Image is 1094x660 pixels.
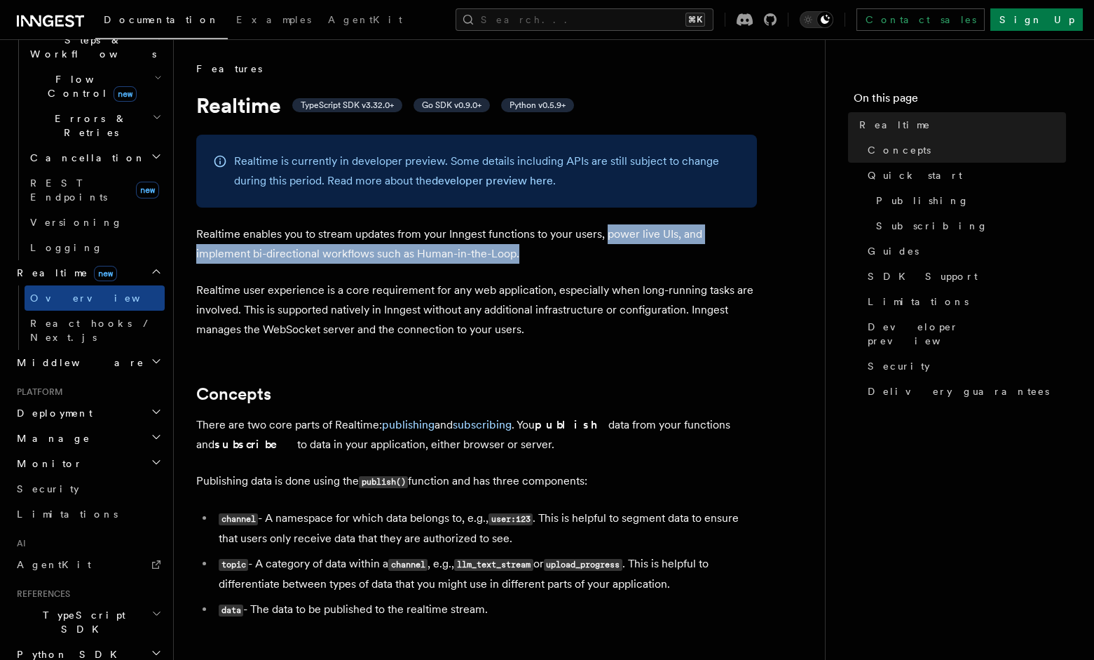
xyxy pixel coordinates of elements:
[876,219,988,233] span: Subscribing
[388,559,428,571] code: channel
[868,168,962,182] span: Quick start
[196,415,757,454] p: There are two core parts of Realtime: and . You data from your functions and to data in your appl...
[11,266,117,280] span: Realtime
[862,353,1066,379] a: Security
[868,269,978,283] span: SDK Support
[30,292,175,304] span: Overview
[454,559,533,571] code: llm_text_stream
[136,182,159,198] span: new
[196,62,262,76] span: Features
[25,67,165,106] button: Flow Controlnew
[11,260,165,285] button: Realtimenew
[11,451,165,476] button: Monitor
[544,559,622,571] code: upload_progress
[25,33,156,61] span: Steps & Workflows
[17,509,118,520] span: Limitations
[30,318,154,343] span: React hooks / Next.js
[11,431,90,445] span: Manage
[11,501,165,527] a: Limitations
[228,4,320,38] a: Examples
[862,238,1066,264] a: Guides
[114,86,137,102] span: new
[11,406,93,420] span: Deployment
[11,400,165,426] button: Deployment
[104,14,219,25] span: Documentation
[862,137,1066,163] a: Concepts
[862,289,1066,314] a: Limitations
[236,14,311,25] span: Examples
[432,174,553,187] a: developer preview here
[196,281,757,339] p: Realtime user experience is a core requirement for any web application, especially when long-runn...
[11,356,144,370] span: Middleware
[25,106,165,145] button: Errors & Retries
[862,163,1066,188] a: Quick start
[870,213,1066,238] a: Subscribing
[17,559,91,570] span: AgentKit
[382,418,435,431] a: publishing
[685,13,705,27] kbd: ⌘K
[196,93,757,118] h1: Realtime
[11,608,151,636] span: TypeScript SDK
[453,418,512,431] a: subscribing
[854,112,1066,137] a: Realtime
[25,27,165,67] button: Steps & Workflows
[11,588,70,600] span: References
[214,554,757,594] li: - A category of data within a , e.g., or . This is helpful to differentiate between types of data...
[990,8,1083,31] a: Sign Up
[196,224,757,264] p: Realtime enables you to stream updates from your Inngest functions to your users, power live UIs,...
[11,386,63,398] span: Platform
[870,188,1066,213] a: Publishing
[25,311,165,350] a: React hooks / Next.js
[25,112,152,140] span: Errors & Retries
[535,418,608,431] strong: publish
[868,244,919,258] span: Guides
[11,350,165,375] button: Middleware
[219,605,243,617] code: data
[214,438,297,451] strong: subscribe
[11,552,165,577] a: AgentKit
[30,217,123,228] span: Versioning
[456,8,713,31] button: Search...⌘K
[320,4,411,38] a: AgentKit
[359,476,408,488] code: publish()
[95,4,228,39] a: Documentation
[11,538,26,549] span: AI
[214,600,757,620] li: - The data to be published to the realtime stream.
[214,509,757,548] li: - A namespace for which data belongs to, e.g., . This is helpful to segment data to ensure that u...
[25,235,165,260] a: Logging
[862,314,1066,353] a: Developer preview
[11,426,165,451] button: Manage
[859,118,931,132] span: Realtime
[800,11,833,28] button: Toggle dark mode
[11,285,165,350] div: Realtimenew
[30,242,103,253] span: Logging
[868,320,1066,348] span: Developer preview
[856,8,985,31] a: Contact sales
[94,266,117,281] span: new
[25,170,165,210] a: REST Endpointsnew
[11,2,165,260] div: Inngest Functions
[862,264,1066,289] a: SDK Support
[301,100,394,111] span: TypeScript SDK v3.32.0+
[862,379,1066,404] a: Delivery guarantees
[25,72,154,100] span: Flow Control
[25,145,165,170] button: Cancellation
[510,100,566,111] span: Python v0.5.9+
[30,177,107,203] span: REST Endpoints
[11,457,83,471] span: Monitor
[328,14,402,25] span: AgentKit
[17,483,79,494] span: Security
[196,471,757,492] p: Publishing data is done using the function and has three components:
[196,384,271,404] a: Concepts
[234,151,740,191] p: Realtime is currently in developer preview. Some details including APIs are still subject to chan...
[11,602,165,642] button: TypeScript SDK
[876,194,969,208] span: Publishing
[25,210,165,235] a: Versioning
[488,513,533,525] code: user:123
[868,384,1049,398] span: Delivery guarantees
[25,285,165,311] a: Overview
[868,359,930,373] span: Security
[219,559,248,571] code: topic
[219,513,258,525] code: channel
[25,151,146,165] span: Cancellation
